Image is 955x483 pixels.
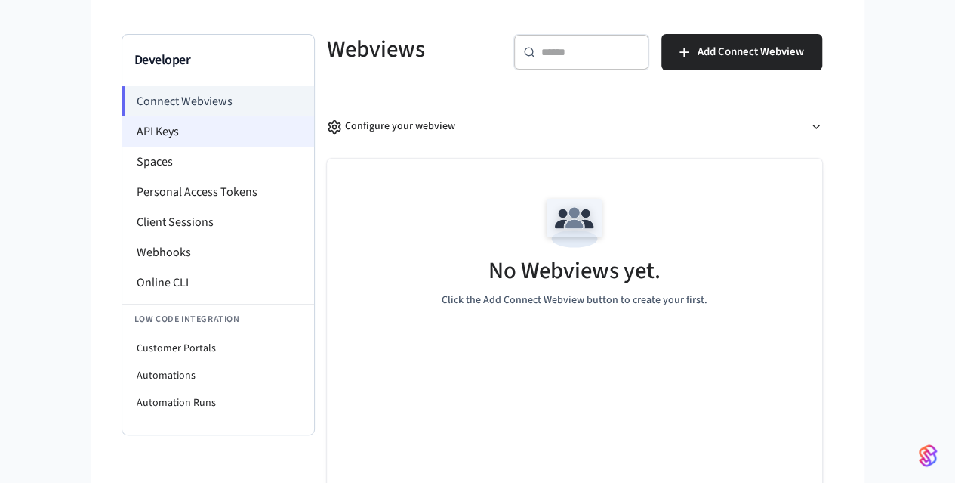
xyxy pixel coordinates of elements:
[919,444,937,468] img: SeamLogoGradient.69752ec5.svg
[122,237,314,268] li: Webhooks
[122,116,314,147] li: API Keys
[134,50,302,71] h3: Developer
[122,86,314,116] li: Connect Webviews
[327,107,822,147] button: Configure your webview
[327,34,495,65] h5: Webviews
[442,293,707,308] p: Click the Add Connect Webview button to create your first.
[122,304,314,335] li: Low Code Integration
[122,147,314,177] li: Spaces
[541,189,608,257] img: Team Empty State
[122,389,314,416] li: Automation Runs
[661,34,822,70] button: Add Connect Webview
[122,207,314,237] li: Client Sessions
[122,335,314,362] li: Customer Portals
[488,255,661,286] h5: No Webviews yet.
[122,177,314,207] li: Personal Access Tokens
[122,362,314,389] li: Automations
[122,268,314,298] li: Online CLI
[327,119,455,135] div: Configure your webview
[698,42,804,62] span: Add Connect Webview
